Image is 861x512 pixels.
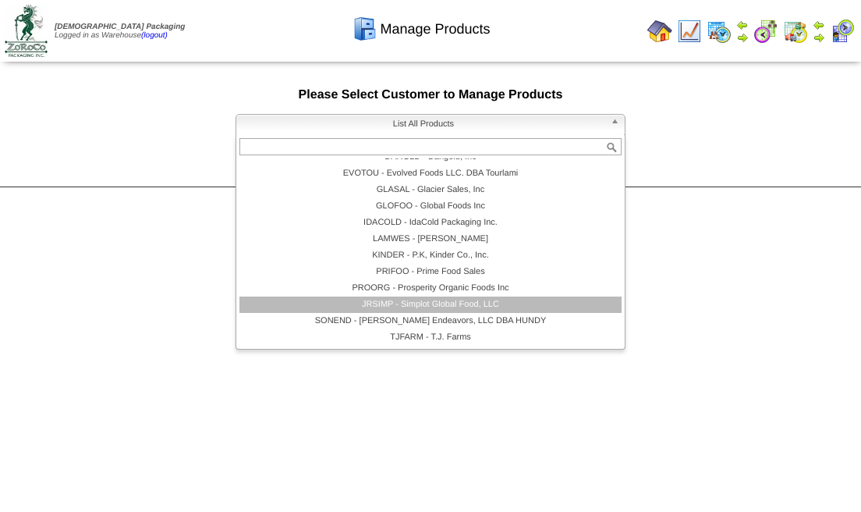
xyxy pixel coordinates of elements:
img: line_graph.gif [677,19,702,44]
span: [DEMOGRAPHIC_DATA] Packaging [55,23,185,31]
li: EVOTOU - Evolved Foods LLC. DBA Tourlami [239,165,622,182]
li: GLOFOO - Global Foods Inc [239,198,622,215]
span: Manage Products [380,21,490,37]
span: Logged in as Warehouse [55,23,185,40]
li: PRIFOO - Prime Food Sales [239,264,622,280]
a: (logout) [141,31,168,40]
li: KINDER - P.K, Kinder Co., Inc. [239,247,622,264]
img: arrowleft.gif [813,19,825,31]
img: calendarinout.gif [783,19,808,44]
li: LAMWES - [PERSON_NAME] [239,231,622,247]
img: calendarprod.gif [707,19,732,44]
li: IDACOLD - IdaCold Packaging Inc. [239,215,622,231]
li: TJFARM - T.J. Farms [239,329,622,346]
img: calendarcustomer.gif [830,19,855,44]
li: PROORG - Prosperity Organic Foods Inc [239,280,622,297]
img: arrowleft.gif [736,19,749,31]
img: zoroco-logo-small.webp [5,5,48,57]
img: arrowright.gif [813,31,825,44]
span: List All Products [243,115,604,133]
img: arrowright.gif [736,31,749,44]
span: Please Select Customer to Manage Products [299,88,563,101]
li: GLASAL - Glacier Sales, Inc [239,182,622,198]
li: JRSIMP - Simplot Global Food, LLC [239,297,622,313]
img: calendarblend.gif [753,19,778,44]
img: cabinet.gif [353,16,377,41]
li: SONEND - [PERSON_NAME] Endeavors, LLC DBA HUNDY [239,313,622,329]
